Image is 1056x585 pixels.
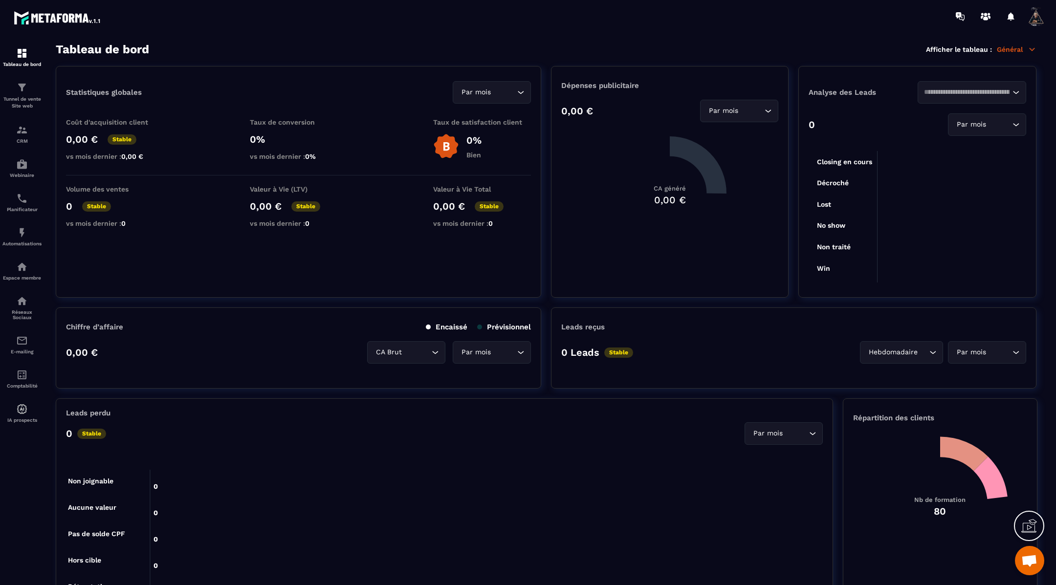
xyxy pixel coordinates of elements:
[2,383,42,389] p: Comptabilité
[2,275,42,281] p: Espace membre
[66,118,164,126] p: Coût d'acquisition client
[866,347,920,358] span: Hebdomadaire
[988,119,1010,130] input: Search for option
[948,341,1026,364] div: Search for option
[14,9,102,26] img: logo
[817,221,846,229] tspan: No show
[751,428,785,439] span: Par mois
[926,45,992,53] p: Afficher le tableau :
[433,200,465,212] p: 0,00 €
[121,219,126,227] span: 0
[16,47,28,59] img: formation
[493,347,515,358] input: Search for option
[66,133,98,145] p: 0,00 €
[2,288,42,327] a: social-networksocial-networkRéseaux Sociaux
[809,88,918,97] p: Analyse des Leads
[16,193,28,204] img: scheduler
[2,173,42,178] p: Webinaire
[367,341,445,364] div: Search for option
[250,185,348,193] p: Valeur à Vie (LTV)
[475,201,504,212] p: Stable
[2,417,42,423] p: IA prospects
[68,530,125,538] tspan: Pas de solde CPF
[2,185,42,219] a: schedulerschedulerPlanificateur
[459,87,493,98] span: Par mois
[2,327,42,362] a: emailemailE-mailing
[466,134,482,146] p: 0%
[374,347,404,358] span: CA Brut
[433,219,531,227] p: vs mois dernier :
[305,219,309,227] span: 0
[2,254,42,288] a: automationsautomationsEspace membre
[706,106,740,116] span: Par mois
[16,403,28,415] img: automations
[16,227,28,238] img: automations
[16,335,28,347] img: email
[453,341,531,364] div: Search for option
[2,151,42,185] a: automationsautomationsWebinaire
[561,323,605,331] p: Leads reçus
[561,347,599,358] p: 0 Leads
[250,200,282,212] p: 0,00 €
[954,347,988,358] span: Par mois
[817,264,830,272] tspan: Win
[16,295,28,307] img: social-network
[2,309,42,320] p: Réseaux Sociaux
[250,152,348,160] p: vs mois dernier :
[2,241,42,246] p: Automatisations
[2,74,42,117] a: formationformationTunnel de vente Site web
[108,134,136,145] p: Stable
[16,261,28,273] img: automations
[433,185,531,193] p: Valeur à Vie Total
[433,118,531,126] p: Taux de satisfaction client
[66,347,98,358] p: 0,00 €
[740,106,762,116] input: Search for option
[817,200,831,208] tspan: Lost
[2,349,42,354] p: E-mailing
[305,152,316,160] span: 0%
[561,81,778,90] p: Dépenses publicitaire
[250,133,348,145] p: 0%
[817,243,851,251] tspan: Non traité
[2,62,42,67] p: Tableau de bord
[426,323,467,331] p: Encaissé
[2,96,42,109] p: Tunnel de vente Site web
[68,477,113,485] tspan: Non joignable
[433,133,459,159] img: b-badge-o.b3b20ee6.svg
[250,219,348,227] p: vs mois dernier :
[997,45,1036,54] p: Général
[453,81,531,104] div: Search for option
[16,124,28,136] img: formation
[745,422,823,445] div: Search for option
[488,219,493,227] span: 0
[66,428,72,439] p: 0
[459,347,493,358] span: Par mois
[68,556,101,564] tspan: Hors cible
[853,413,1027,422] p: Répartition des clients
[954,119,988,130] span: Par mois
[817,158,872,166] tspan: Closing en cours
[493,87,515,98] input: Search for option
[66,409,110,417] p: Leads perdu
[291,201,320,212] p: Stable
[56,43,149,56] h3: Tableau de bord
[2,117,42,151] a: formationformationCRM
[604,347,633,358] p: Stable
[2,219,42,254] a: automationsautomationsAutomatisations
[809,119,815,130] p: 0
[918,81,1027,104] div: Search for option
[785,428,807,439] input: Search for option
[66,88,142,97] p: Statistiques globales
[82,201,111,212] p: Stable
[477,323,531,331] p: Prévisionnel
[77,429,106,439] p: Stable
[561,105,593,117] p: 0,00 €
[66,152,164,160] p: vs mois dernier :
[466,151,482,159] p: Bien
[948,113,1026,136] div: Search for option
[817,179,849,187] tspan: Décroché
[2,362,42,396] a: accountantaccountantComptabilité
[860,341,943,364] div: Search for option
[66,185,164,193] p: Volume des ventes
[68,503,116,511] tspan: Aucune valeur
